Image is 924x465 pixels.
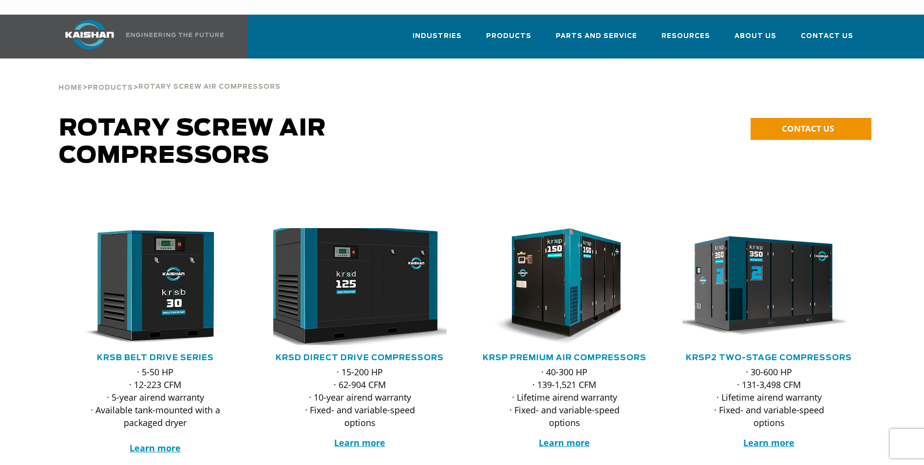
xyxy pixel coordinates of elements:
[257,222,448,351] img: krsd125
[58,85,82,91] span: Home
[413,23,462,57] a: Industries
[471,228,644,345] img: krsp150
[69,228,242,345] div: krsb30
[486,31,531,42] span: Products
[782,123,834,134] span: CONTACT US
[539,437,590,448] a: Learn more
[497,366,632,429] p: · 40-300 HP · 139-1,521 CFM · Lifetime airend warranty · Fixed- and variable-speed options
[682,228,856,345] div: krsp350
[58,83,82,92] a: Home
[486,23,531,57] a: Products
[702,366,836,429] p: · 30-600 HP · 131-3,498 CFM · Lifetime airend warranty · Fixed- and variable-speed options
[58,58,281,96] div: > >
[138,84,281,90] span: Rotary Screw Air Compressors
[556,23,637,57] a: Parts and Service
[413,31,462,42] span: Industries
[661,23,710,57] a: Resources
[478,228,651,345] div: krsp150
[735,23,776,57] a: About Us
[556,31,637,42] span: Parts and Service
[276,354,444,362] a: KRSD Direct Drive Compressors
[686,354,852,362] a: KRSP2 Two-Stage Compressors
[273,228,447,345] div: krsd125
[661,31,710,42] span: Resources
[743,437,794,448] a: Learn more
[735,31,776,42] span: About Us
[126,33,224,37] img: Engineering the future
[88,83,133,92] a: Products
[801,23,853,57] a: Contact Us
[88,85,133,91] span: Products
[801,31,853,42] span: Contact Us
[53,15,226,58] a: Kaishan USA
[130,442,181,454] a: Learn more
[88,366,223,454] p: · 5-50 HP · 12-223 CFM · 5-year airend warranty · Available tank-mounted with a packaged dryer
[97,354,214,362] a: KRSB Belt Drive Series
[334,437,385,448] a: Learn more
[675,228,849,345] img: krsp350
[59,117,326,168] span: Rotary Screw Air Compressors
[751,118,871,140] a: CONTACT US
[61,228,235,345] img: krsb30
[53,20,126,49] img: kaishan logo
[293,366,427,429] p: · 15-200 HP · 62-904 CFM · 10-year airend warranty · Fixed- and variable-speed options
[483,354,646,362] a: KRSP Premium Air Compressors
